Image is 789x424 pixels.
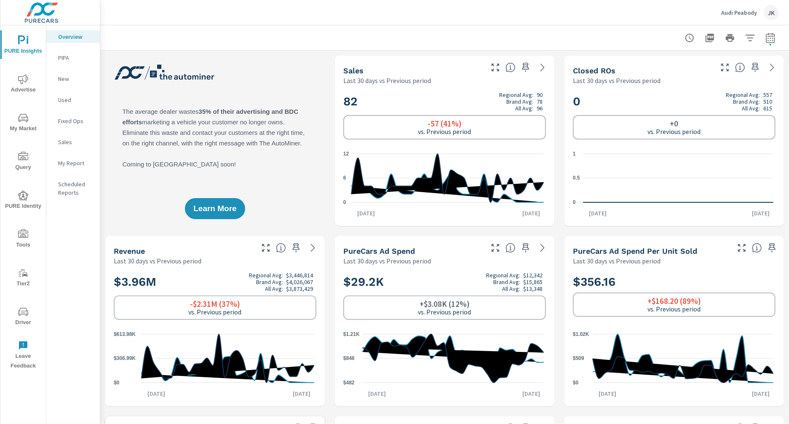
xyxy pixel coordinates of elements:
p: vs. Previous period [418,308,471,316]
p: 510 [763,98,772,105]
button: "Export Report to PDF" [701,30,718,46]
text: $613.98K [114,331,136,337]
p: Brand Avg: [733,98,760,105]
h2: 0 [573,91,776,112]
p: All Avg: [742,105,760,112]
div: My Report [46,157,100,169]
p: [DATE] [287,389,316,398]
text: $306.99K [114,356,136,362]
p: Scheduled Reports [58,180,93,197]
p: Sales [58,138,93,146]
text: $0 [573,380,579,386]
p: 96 [537,105,543,112]
div: nav menu [0,25,46,374]
p: Regional Avg: [486,272,520,279]
button: Make Fullscreen [489,241,502,255]
text: $848 [343,355,355,361]
button: Apply Filters [742,30,759,46]
div: JK [764,5,779,20]
h5: Closed ROs [573,66,615,75]
div: Scheduled Reports [46,178,100,199]
span: Query [3,152,43,172]
h6: -$2.31M (37%) [190,300,240,308]
text: 6 [343,175,346,181]
text: $509 [573,355,584,361]
h2: $356.16 [573,274,776,289]
p: $12,342 [523,272,543,279]
p: All Avg: [515,105,533,112]
p: Last 30 days vs Previous period [573,256,661,266]
h5: PureCars Ad Spend [343,247,415,255]
text: $1.21K [343,331,360,337]
p: Last 30 days vs Previous period [114,256,201,266]
span: PURE Identity [3,191,43,211]
span: Number of vehicles sold by the dealership over the selected date range. [Source: This data is sou... [505,62,516,72]
p: Audi Peabody [721,9,757,16]
text: $482 [343,380,355,386]
p: My Report [58,159,93,167]
p: Used [58,96,93,104]
text: 12 [343,151,349,157]
p: Overview [58,32,93,41]
button: Select Date Range [762,30,779,46]
span: Number of Repair Orders Closed by the selected dealership group over the selected time range. [So... [735,62,745,72]
p: Last 30 days vs Previous period [343,256,431,266]
p: $4,026,067 [286,279,313,285]
p: [DATE] [363,389,392,398]
p: Regional Avg: [249,272,283,279]
p: $15,865 [523,279,543,285]
p: vs. Previous period [418,128,471,135]
text: 0.5 [573,175,580,181]
h2: 82 [343,91,546,112]
a: See more details in report [536,61,549,74]
text: 0 [343,199,346,205]
div: New [46,72,100,85]
p: [DATE] [746,209,776,217]
h6: +$3.08K (12%) [420,300,470,308]
span: Save this to your personalized report [519,61,532,74]
p: 557 [763,91,772,98]
a: See more details in report [306,241,320,255]
p: vs. Previous period [189,308,242,316]
h6: +0 [670,119,679,128]
span: Driver [3,307,43,327]
div: Fixed Ops [46,115,100,127]
p: $3,446,814 [286,272,313,279]
p: [DATE] [351,209,381,217]
a: See more details in report [765,61,779,74]
p: Brand Avg: [493,279,520,285]
span: Tier2 [3,268,43,289]
p: [DATE] [516,209,546,217]
p: $13,348 [523,285,543,292]
div: Overview [46,30,100,43]
span: Learn More [193,205,236,212]
text: $1.02K [573,331,589,337]
p: [DATE] [746,389,776,398]
p: [DATE] [583,209,613,217]
h2: $3.96M [114,272,316,292]
p: [DATE] [593,389,622,398]
span: Total sales revenue over the selected date range. [Source: This data is sourced from the dealer’s... [276,243,286,253]
span: Tools [3,229,43,250]
span: Save this to your personalized report [765,241,779,255]
span: Save this to your personalized report [289,241,303,255]
span: Advertise [3,74,43,95]
button: Print Report [722,30,738,46]
span: PURE Insights [3,35,43,56]
p: All Avg: [265,285,283,292]
p: Brand Avg: [506,98,533,105]
span: Save this to your personalized report [749,61,762,74]
p: 78 [537,98,543,105]
p: New [58,75,93,83]
h5: Sales [343,66,364,75]
span: Save this to your personalized report [519,241,532,255]
h2: $29.2K [343,272,546,292]
div: Sales [46,136,100,148]
text: $0 [114,380,120,386]
h6: +$168.20 (89%) [647,297,701,305]
p: 615 [763,105,772,112]
span: Total cost of media for all PureCars channels for the selected dealership group over the selected... [505,243,516,253]
h5: PureCars Ad Spend Per Unit Sold [573,247,697,255]
text: 1 [573,151,576,157]
p: [DATE] [142,389,171,398]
